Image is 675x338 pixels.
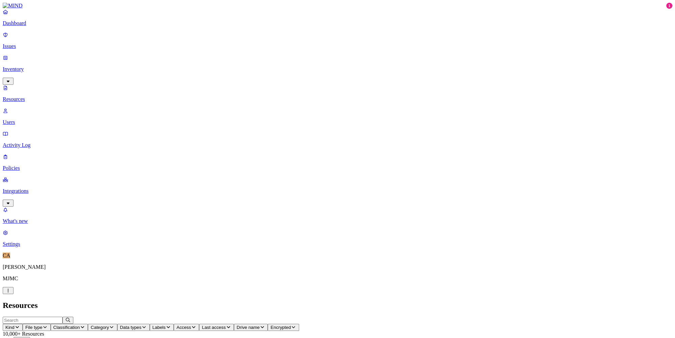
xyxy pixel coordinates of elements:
[666,3,672,9] div: 1
[202,325,225,330] span: Last access
[5,325,15,330] span: Kind
[3,241,672,247] p: Settings
[3,207,672,224] a: What's new
[3,32,672,49] a: Issues
[3,66,672,72] p: Inventory
[3,131,672,148] a: Activity Log
[3,253,10,258] span: CA
[3,20,672,26] p: Dashboard
[3,276,672,282] p: MJMC
[3,165,672,171] p: Policies
[120,325,142,330] span: Data types
[3,119,672,125] p: Users
[3,108,672,125] a: Users
[53,325,80,330] span: Classification
[3,230,672,247] a: Settings
[3,43,672,49] p: Issues
[3,9,672,26] a: Dashboard
[152,325,166,330] span: Labels
[3,301,672,310] h2: Resources
[3,154,672,171] a: Policies
[270,325,291,330] span: Encrypted
[3,96,672,102] p: Resources
[3,177,672,206] a: Integrations
[3,3,23,9] img: MIND
[3,317,63,324] input: Search
[3,3,672,9] a: MIND
[3,218,672,224] p: What's new
[3,264,672,270] p: [PERSON_NAME]
[3,142,672,148] p: Activity Log
[91,325,109,330] span: Category
[3,331,44,337] span: 10,000+ Resources
[3,188,672,194] p: Integrations
[3,55,672,84] a: Inventory
[176,325,191,330] span: Access
[237,325,260,330] span: Drive name
[3,85,672,102] a: Resources
[25,325,42,330] span: File type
